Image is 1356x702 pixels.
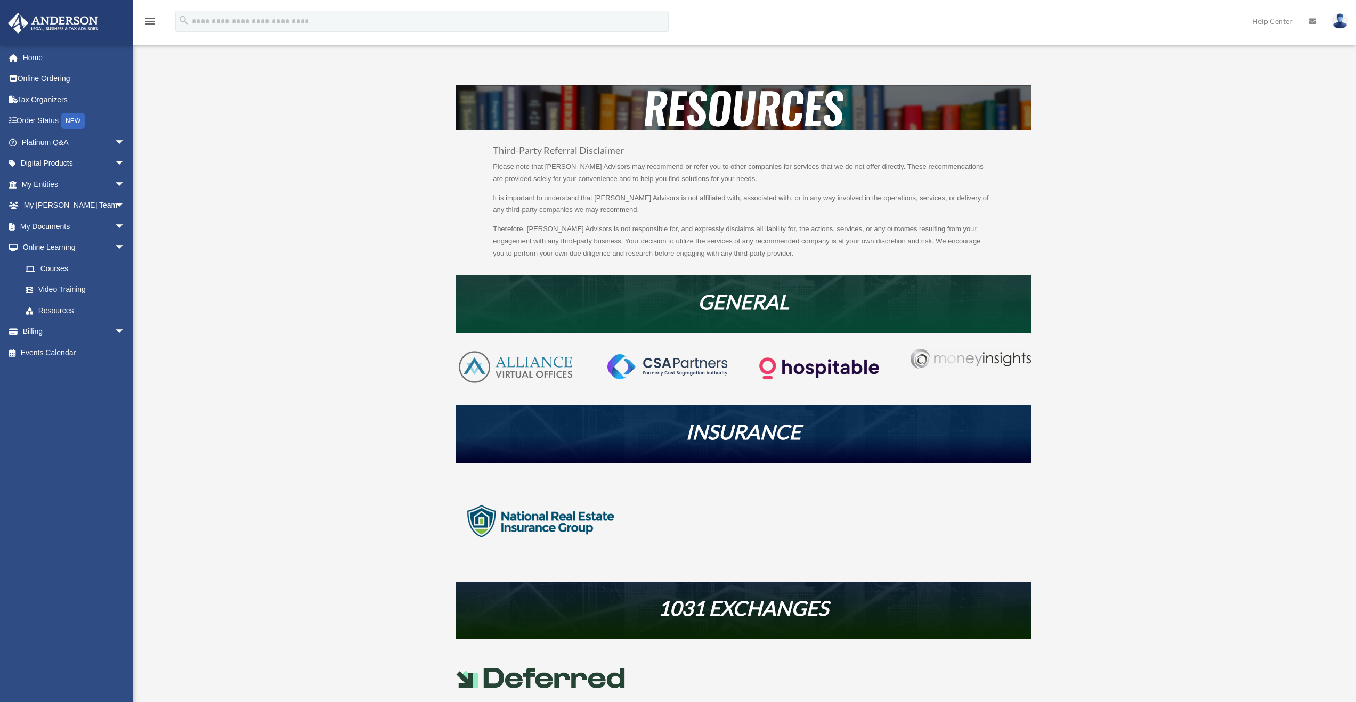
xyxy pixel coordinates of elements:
span: arrow_drop_down [115,237,136,259]
a: My Entitiesarrow_drop_down [7,174,141,195]
img: resources-header [456,85,1031,130]
img: Anderson Advisors Platinum Portal [5,13,101,34]
a: Online Ordering [7,68,141,89]
a: Billingarrow_drop_down [7,321,141,342]
p: Please note that [PERSON_NAME] Advisors may recommend or refer you to other companies for service... [493,161,994,192]
a: Home [7,47,141,68]
a: Tax Organizers [7,89,141,110]
a: Online Learningarrow_drop_down [7,237,141,258]
span: arrow_drop_down [115,321,136,343]
a: menu [144,19,157,28]
a: Video Training [15,279,141,300]
h3: Third-Party Referral Disclaimer [493,146,994,161]
p: Therefore, [PERSON_NAME] Advisors is not responsible for, and expressly disclaims all liability f... [493,223,994,259]
a: Resources [15,300,136,321]
p: It is important to understand that [PERSON_NAME] Advisors is not affiliated with, associated with... [493,192,994,224]
span: arrow_drop_down [115,174,136,195]
img: logo-nreig [456,479,626,564]
i: menu [144,15,157,28]
span: arrow_drop_down [115,132,136,153]
img: AVO-logo-1-color [456,349,575,385]
div: NEW [61,113,85,129]
a: Platinum Q&Aarrow_drop_down [7,132,141,153]
a: My [PERSON_NAME] Teamarrow_drop_down [7,195,141,216]
em: INSURANCE [686,419,801,444]
em: 1031 EXCHANGES [658,595,829,620]
i: search [178,14,190,26]
span: arrow_drop_down [115,216,136,238]
span: arrow_drop_down [115,195,136,217]
img: Logo-transparent-dark [759,349,879,388]
a: Deferred [456,681,626,695]
img: Deferred [456,668,626,688]
span: arrow_drop_down [115,153,136,175]
a: Courses [15,258,141,279]
em: GENERAL [698,289,789,314]
img: CSA-partners-Formerly-Cost-Segregation-Authority [607,354,727,379]
a: My Documentsarrow_drop_down [7,216,141,237]
img: Money-Insights-Logo-Silver NEW [911,349,1030,369]
img: User Pic [1332,13,1348,29]
a: Order StatusNEW [7,110,141,132]
a: Digital Productsarrow_drop_down [7,153,141,174]
a: Events Calendar [7,342,141,363]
